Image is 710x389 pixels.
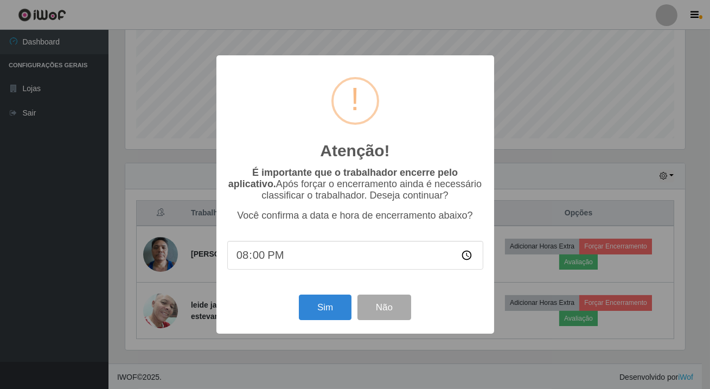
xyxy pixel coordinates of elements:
b: É importante que o trabalhador encerre pelo aplicativo. [228,167,458,189]
p: Você confirma a data e hora de encerramento abaixo? [227,210,483,221]
button: Não [357,295,411,320]
button: Sim [299,295,351,320]
p: Após forçar o encerramento ainda é necessário classificar o trabalhador. Deseja continuar? [227,167,483,201]
h2: Atenção! [320,141,389,161]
